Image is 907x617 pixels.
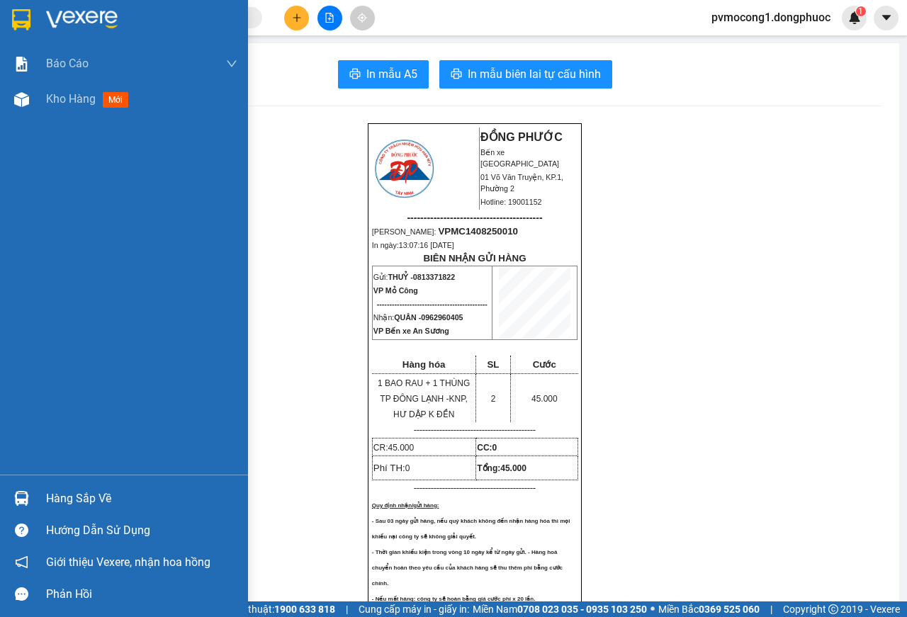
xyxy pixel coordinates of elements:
span: message [15,587,28,601]
span: 0962960405 [421,313,463,322]
span: 45.000 [500,463,526,473]
strong: 0369 525 060 [699,604,760,615]
span: VPMC1408250010 [71,90,151,101]
sup: 1 [856,6,866,16]
span: 1 BAO RAU + 1 THÙNG TP ĐÔNG LẠNH - [378,378,470,419]
span: Miền Nam [473,601,647,617]
span: VP Bến xe An Sương [373,327,449,335]
span: Nhận: [373,313,463,322]
span: Quy định nhận/gửi hàng: [372,502,439,509]
span: Giới thiệu Vexere, nhận hoa hồng [46,553,210,571]
strong: 0708 023 035 - 0935 103 250 [517,604,647,615]
div: Phản hồi [46,584,237,605]
span: 13:07:16 [DATE] [31,103,86,111]
span: Hotline: 19001152 [480,198,542,206]
span: 45.000 [388,443,414,453]
span: 0 [492,443,497,453]
span: pvmocong1.dongphuoc [700,9,842,26]
span: Hàng hóa [402,359,446,370]
span: Bến xe [GEOGRAPHIC_DATA] [480,148,559,168]
span: printer [451,68,462,81]
span: [PERSON_NAME]: [372,227,518,236]
img: warehouse-icon [14,491,29,506]
span: Báo cáo [46,55,89,72]
span: [PERSON_NAME]: [4,91,150,100]
div: Hướng dẫn sử dụng [46,520,237,541]
strong: 1900 633 818 [274,604,335,615]
span: CR: [373,443,414,453]
span: In ngày: [4,103,86,111]
span: Phí TH: [373,463,410,473]
span: down [226,58,237,69]
span: - Thời gian khiếu kiện trong vòng 10 ngày kể từ ngày gửi. - Hàng hoá chuyển hoàn theo yêu cầu của... [372,549,563,587]
img: warehouse-icon [14,92,29,107]
span: 13:07:16 [DATE] [399,241,454,249]
span: KNP, HƯ DẬP K ĐỀN [393,394,468,419]
strong: ĐỒNG PHƯỚC [480,131,563,143]
span: Miền Bắc [658,601,760,617]
span: SL [487,359,499,370]
strong: CC: [477,443,497,453]
span: Hỗ trợ kỹ thuật: [206,601,335,617]
span: printer [349,68,361,81]
button: caret-down [874,6,898,30]
span: ⚪️ [650,606,655,612]
button: aim [350,6,375,30]
span: VPMC1408250010 [438,226,518,237]
span: 0813371822 [413,273,455,281]
span: Cung cấp máy in - giấy in: [359,601,469,617]
img: logo [5,9,68,71]
span: 0 [405,463,410,473]
span: | [346,601,348,617]
img: logo [373,137,436,200]
strong: BIÊN NHẬN GỬI HÀNG [423,253,526,264]
span: | [770,601,772,617]
span: notification [15,555,28,569]
span: - Nếu mất hàng: công ty sẽ hoàn bằng giá cước phí x 20 lần. [372,596,536,602]
span: In mẫu A5 [366,65,417,83]
span: aim [357,13,367,23]
span: Bến xe [GEOGRAPHIC_DATA] [112,23,191,40]
button: printerIn mẫu A5 [338,60,429,89]
button: plus [284,6,309,30]
span: plus [292,13,302,23]
span: 01 Võ Văn Truyện, KP.1, Phường 2 [112,43,195,60]
span: - Sau 03 ngày gửi hàng, nếu quý khách không đến nhận hàng hóa thì mọi khiếu nại công ty sẽ không ... [372,518,570,540]
span: Tổng: [477,463,526,473]
span: caret-down [880,11,893,24]
span: mới [103,92,128,108]
button: printerIn mẫu biên lai tự cấu hình [439,60,612,89]
span: 45.000 [531,394,558,404]
span: In ngày: [372,241,454,249]
button: file-add [317,6,342,30]
span: question-circle [15,523,28,537]
span: ----------------------------------------- [407,212,542,223]
img: solution-icon [14,57,29,72]
p: ------------------------------------------- [372,482,578,494]
span: Kho hàng [46,92,96,106]
span: -------------------------------------------- [377,300,488,308]
div: Hàng sắp về [46,488,237,509]
span: Gửi: [373,273,455,281]
span: In mẫu biên lai tự cấu hình [468,65,601,83]
span: Cước [533,359,556,370]
span: ----------------------------------------- [38,77,174,88]
span: 01 Võ Văn Truyện, KP.1, Phường 2 [480,173,563,193]
strong: ĐỒNG PHƯỚC [112,8,194,20]
span: copyright [828,604,838,614]
span: file-add [325,13,334,23]
span: 2 [491,394,496,404]
span: QUÂN - [394,313,463,322]
span: Hotline: 19001152 [112,63,174,72]
p: ------------------------------------------- [372,424,578,436]
span: THUỶ - [388,273,455,281]
span: 1 [858,6,863,16]
img: logo-vxr [12,9,30,30]
span: VP Mỏ Công [373,286,418,295]
img: icon-new-feature [848,11,861,24]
